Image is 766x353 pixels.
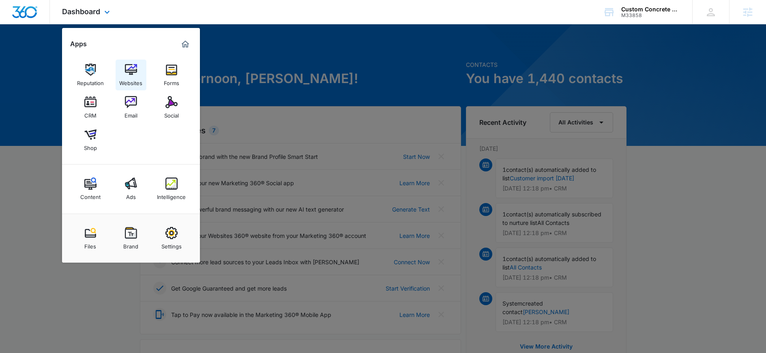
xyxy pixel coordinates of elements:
[116,173,146,204] a: Ads
[84,141,97,151] div: Shop
[157,190,186,200] div: Intelligence
[116,60,146,90] a: Websites
[62,7,100,16] span: Dashboard
[621,13,680,18] div: account id
[75,223,106,254] a: Files
[75,173,106,204] a: Content
[179,38,192,51] a: Marketing 360® Dashboard
[75,92,106,123] a: CRM
[77,76,104,86] div: Reputation
[156,60,187,90] a: Forms
[75,60,106,90] a: Reputation
[164,76,179,86] div: Forms
[156,173,187,204] a: Intelligence
[123,239,138,250] div: Brand
[84,108,97,119] div: CRM
[621,6,680,13] div: account name
[161,239,182,250] div: Settings
[124,108,137,119] div: Email
[119,76,142,86] div: Websites
[156,223,187,254] a: Settings
[116,92,146,123] a: Email
[164,108,179,119] div: Social
[156,92,187,123] a: Social
[84,239,96,250] div: Files
[75,124,106,155] a: Shop
[70,40,87,48] h2: Apps
[80,190,101,200] div: Content
[116,223,146,254] a: Brand
[126,190,136,200] div: Ads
